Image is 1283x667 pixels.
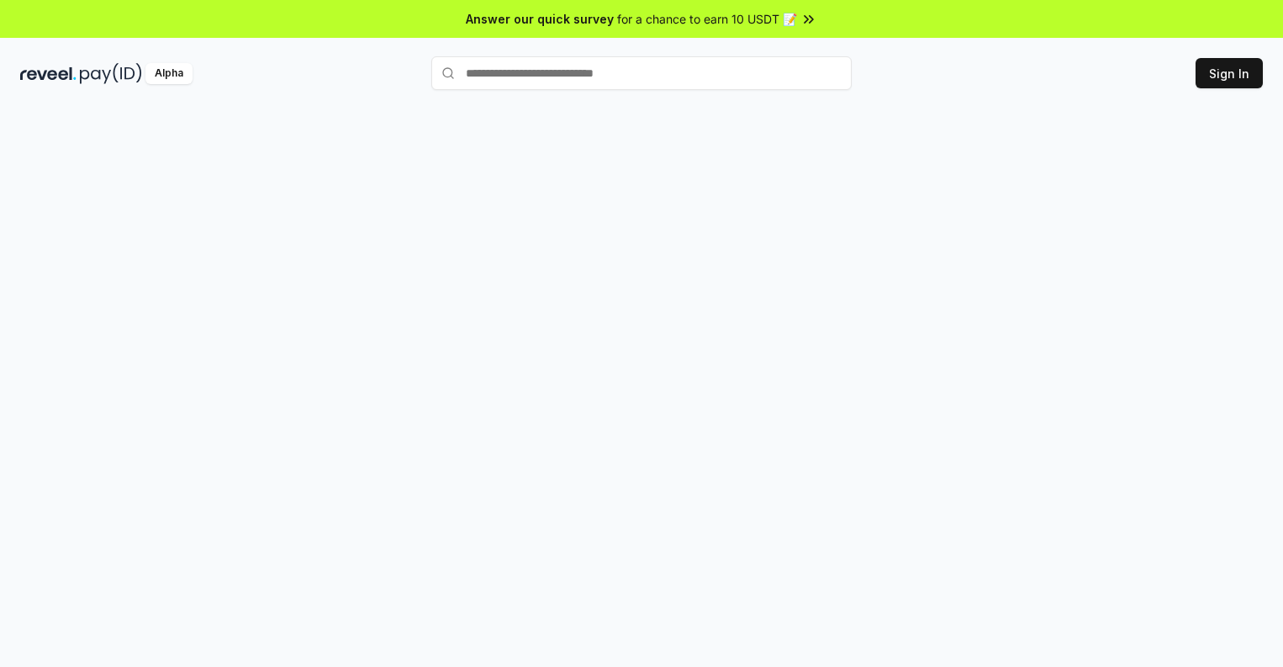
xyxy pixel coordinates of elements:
[145,63,193,84] div: Alpha
[617,10,797,28] span: for a chance to earn 10 USDT 📝
[80,63,142,84] img: pay_id
[20,63,77,84] img: reveel_dark
[1196,58,1263,88] button: Sign In
[466,10,614,28] span: Answer our quick survey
